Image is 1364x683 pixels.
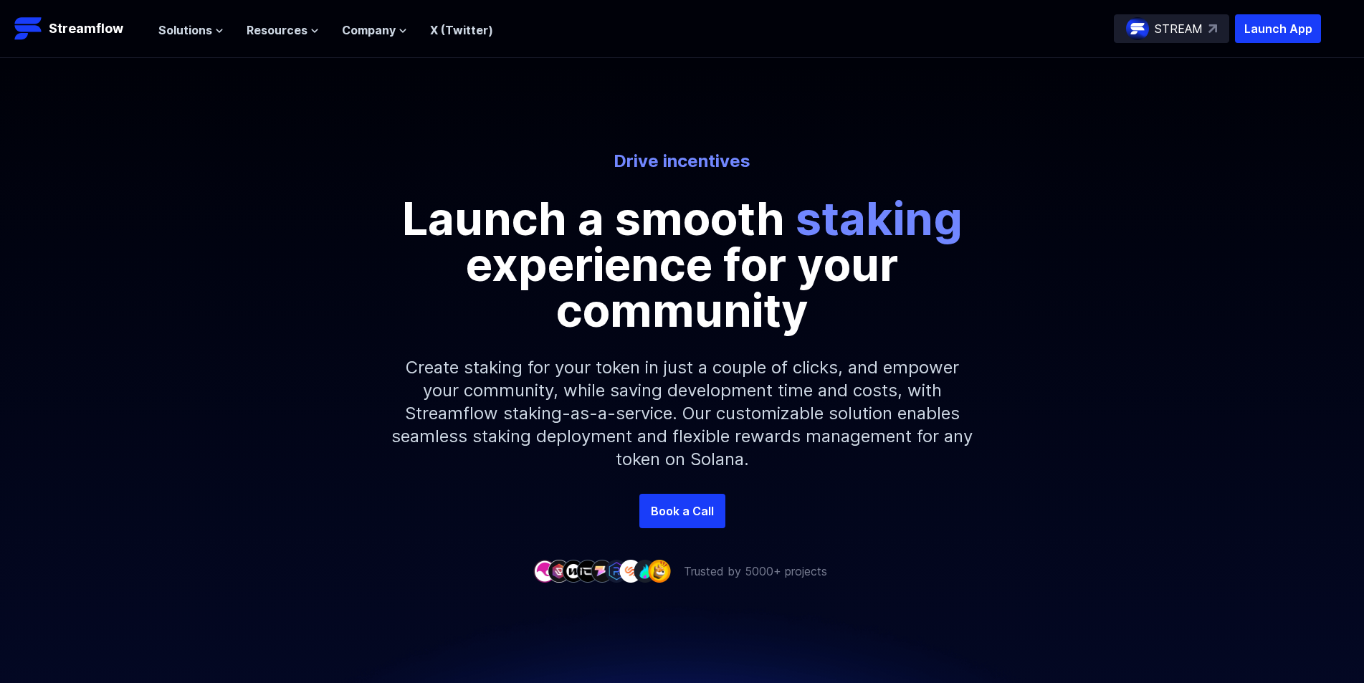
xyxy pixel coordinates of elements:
[533,560,556,582] img: company-1
[1155,20,1203,37] p: STREAM
[247,22,319,39] button: Resources
[158,22,212,39] span: Solutions
[342,22,396,39] span: Company
[14,14,43,43] img: Streamflow Logo
[639,494,725,528] a: Book a Call
[430,23,493,37] a: X (Twitter)
[684,563,827,580] p: Trusted by 5000+ projects
[374,333,991,494] p: Create staking for your token in just a couple of clicks, and empower your community, while savin...
[1126,17,1149,40] img: streamflow-logo-circle.png
[247,22,307,39] span: Resources
[619,560,642,582] img: company-7
[605,560,628,582] img: company-6
[1235,14,1321,43] button: Launch App
[342,22,407,39] button: Company
[14,14,144,43] a: Streamflow
[562,560,585,582] img: company-3
[796,191,963,246] span: staking
[158,22,224,39] button: Solutions
[634,560,657,582] img: company-8
[285,150,1079,173] p: Drive incentives
[591,560,614,582] img: company-5
[49,19,123,39] p: Streamflow
[548,560,571,582] img: company-2
[360,196,1005,333] p: Launch a smooth experience for your community
[576,560,599,582] img: company-4
[1114,14,1229,43] a: STREAM
[1208,24,1217,33] img: top-right-arrow.svg
[648,560,671,582] img: company-9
